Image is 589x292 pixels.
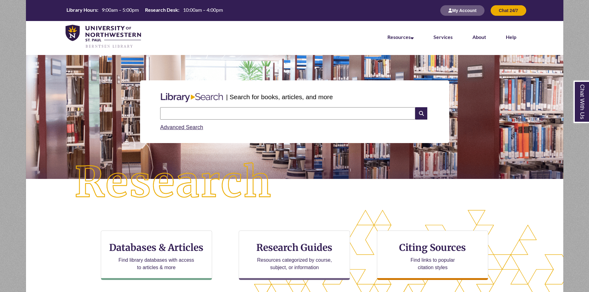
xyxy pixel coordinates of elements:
a: Help [506,34,516,40]
span: 9:00am – 5:00pm [102,7,139,13]
a: Resources [387,34,414,40]
a: Citing Sources Find links to popular citation styles [377,231,488,280]
p: Find library databases with access to articles & more [116,256,197,271]
img: Research [53,141,294,225]
a: Research Guides Resources categorized by course, subject, or information [239,231,350,280]
a: Chat 24/7 [491,8,526,13]
img: Libary Search [158,91,226,105]
span: 10:00am – 4:00pm [183,7,223,13]
h3: Databases & Articles [106,242,207,253]
img: UNWSP Library Logo [66,25,141,49]
th: Research Desk: [143,6,180,13]
button: My Account [440,5,484,16]
th: Library Hours: [64,6,99,13]
a: Databases & Articles Find library databases with access to articles & more [101,231,212,280]
a: My Account [440,8,484,13]
a: Hours Today [64,6,225,15]
a: Services [433,34,453,40]
h3: Citing Sources [395,242,471,253]
table: Hours Today [64,6,225,14]
i: Search [415,107,427,120]
a: Advanced Search [160,124,203,130]
p: | Search for books, articles, and more [226,92,333,102]
button: Chat 24/7 [491,5,526,16]
p: Resources categorized by course, subject, or information [254,256,335,271]
a: About [472,34,486,40]
h3: Research Guides [244,242,345,253]
p: Find links to popular citation styles [403,256,463,271]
